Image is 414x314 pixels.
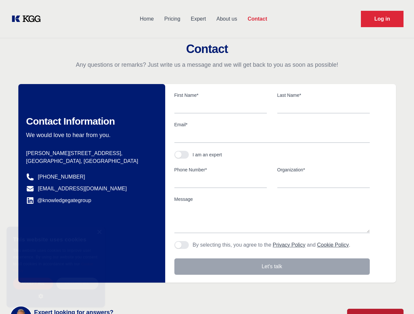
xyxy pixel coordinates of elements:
div: Decline all [56,278,98,289]
label: Email* [174,121,370,128]
p: [GEOGRAPHIC_DATA], [GEOGRAPHIC_DATA] [26,157,155,165]
label: First Name* [174,92,267,98]
button: Let's talk [174,258,370,275]
a: About us [211,10,242,27]
a: Pricing [159,10,186,27]
a: Request Demo [361,11,404,27]
label: Message [174,196,370,202]
p: We would love to hear from you. [26,131,155,139]
div: Accept all [13,278,53,289]
p: Any questions or remarks? Just write us a message and we will get back to you as soon as possible! [8,61,406,69]
a: @knowledgegategroup [26,197,91,204]
a: Expert [186,10,211,27]
a: [EMAIL_ADDRESS][DOMAIN_NAME] [38,185,127,193]
a: Privacy Policy [273,242,306,248]
a: [PHONE_NUMBER] [38,173,85,181]
div: This website uses cookies [13,232,98,247]
div: Close [97,230,102,235]
label: Phone Number* [174,166,267,173]
a: Cookie Policy [317,242,349,248]
label: Last Name* [277,92,370,98]
a: KOL Knowledge Platform: Talk to Key External Experts (KEE) [10,14,46,24]
p: By selecting this, you agree to the and . [193,241,350,249]
p: [PERSON_NAME][STREET_ADDRESS], [26,149,155,157]
a: Cookie Policy [13,262,93,272]
a: Home [134,10,159,27]
span: This website uses cookies to improve user experience. By using our website you consent to all coo... [13,248,97,266]
div: I am an expert [193,151,222,158]
a: Contact [242,10,272,27]
label: Organization* [277,166,370,173]
iframe: Chat Widget [381,283,414,314]
h2: Contact Information [26,115,155,127]
h2: Contact [8,43,406,56]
